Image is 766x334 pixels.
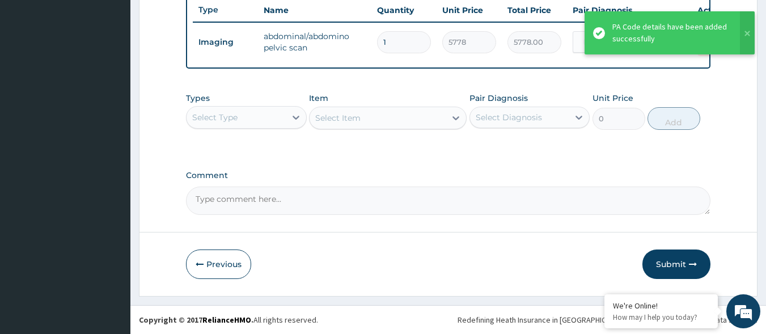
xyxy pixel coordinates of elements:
span: Acute [MEDICAL_DATA] [583,36,651,48]
td: Imaging [193,32,258,53]
div: Select Diagnosis [476,112,542,123]
div: We're Online! [613,301,709,311]
label: Item [309,92,328,104]
strong: Copyright © 2017 . [139,315,253,325]
p: How may I help you today? [613,312,709,322]
footer: All rights reserved. [130,305,766,334]
label: Unit Price [593,92,633,104]
label: Types [186,94,210,103]
label: Comment [186,171,711,180]
div: Select Type [192,112,238,123]
a: RelianceHMO [202,315,251,325]
td: abdominal/abdomino pelvic scan [258,25,371,59]
textarea: Type your message and hit 'Enter' [6,218,216,257]
img: d_794563401_company_1708531726252_794563401 [21,57,46,85]
button: Previous [186,250,251,279]
div: Redefining Heath Insurance in [GEOGRAPHIC_DATA] using Telemedicine and Data Science! [458,314,757,325]
span: We're online! [66,97,156,212]
label: Pair Diagnosis [469,92,528,104]
div: PA Code details have been added successfully [612,21,729,45]
button: Submit [642,250,710,279]
button: Add [647,107,700,130]
div: Chat with us now [59,64,191,78]
div: Minimize live chat window [186,6,213,33]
